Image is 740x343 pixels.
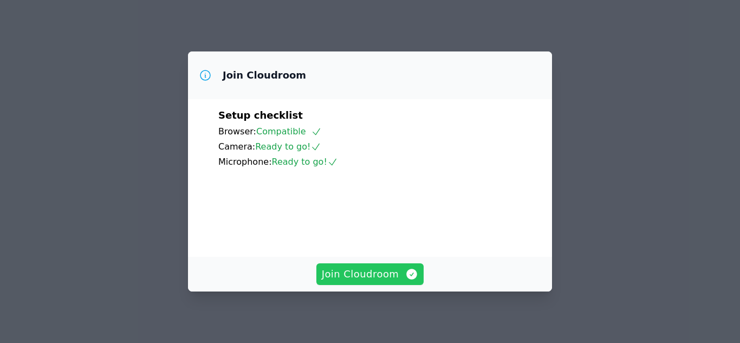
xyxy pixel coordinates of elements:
[255,141,321,152] span: Ready to go!
[256,126,322,137] span: Compatible
[272,157,338,167] span: Ready to go!
[218,126,256,137] span: Browser:
[218,109,303,121] span: Setup checklist
[322,267,419,282] span: Join Cloudroom
[223,69,306,82] h3: Join Cloudroom
[218,141,255,152] span: Camera:
[218,157,272,167] span: Microphone:
[316,263,424,285] button: Join Cloudroom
